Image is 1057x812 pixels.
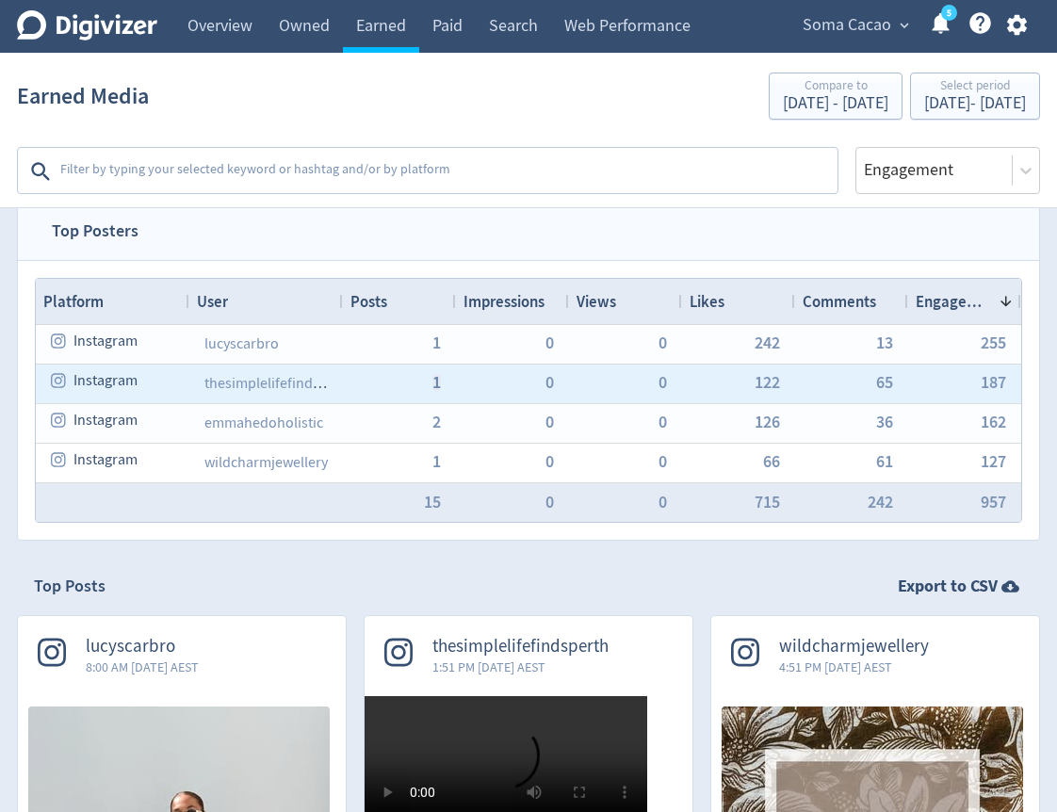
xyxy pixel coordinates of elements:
[755,334,780,351] button: 242
[779,658,929,676] span: 4:51 PM [DATE] AEST
[924,95,1026,112] div: [DATE] - [DATE]
[981,374,1006,391] button: 187
[432,414,441,430] button: 2
[659,334,667,351] button: 0
[755,374,780,391] button: 122
[783,79,888,95] div: Compare to
[577,291,616,312] span: Views
[910,73,1040,120] button: Select period[DATE]- [DATE]
[35,203,155,260] span: Top Posters
[17,66,149,126] h1: Earned Media
[763,453,780,470] button: 66
[197,291,228,312] span: User
[659,453,667,470] button: 0
[73,323,138,360] span: Instagram
[981,334,1006,351] button: 255
[876,374,893,391] button: 65
[896,17,913,34] span: expand_more
[51,451,68,468] svg: instagram
[876,453,893,470] button: 61
[432,658,609,676] span: 1:51 PM [DATE] AEST
[779,636,929,658] span: wildcharmjewellery
[51,412,68,429] svg: instagram
[204,374,354,393] a: thesimplelifefindsperth
[755,494,780,511] button: 715
[783,95,888,112] div: [DATE] - [DATE]
[796,10,914,41] button: Soma Cacao
[947,7,951,20] text: 5
[916,291,991,312] span: Engagement
[43,291,104,312] span: Platform
[545,453,554,470] button: 0
[204,334,279,353] a: lucyscarbro
[898,575,998,598] strong: Export to CSV
[545,414,554,430] button: 0
[876,334,893,351] button: 13
[51,333,68,349] svg: instagram
[659,494,667,511] button: 0
[868,494,893,511] button: 242
[73,442,138,479] span: Instagram
[432,453,441,470] button: 1
[803,291,876,312] span: Comments
[924,79,1026,95] div: Select period
[803,10,891,41] span: Soma Cacao
[73,402,138,439] span: Instagram
[755,414,780,430] button: 126
[204,453,328,472] a: wildcharmjewellery
[941,5,957,21] a: 5
[86,636,199,658] span: lucyscarbro
[769,73,903,120] button: Compare to[DATE] - [DATE]
[73,363,138,399] span: Instagram
[659,414,667,430] button: 0
[545,334,554,351] button: 0
[545,494,554,511] button: 0
[981,414,1006,430] button: 162
[432,334,441,351] button: 1
[204,414,323,432] a: emmahedoholistic
[659,374,667,391] button: 0
[545,374,554,391] button: 0
[424,494,441,511] button: 15
[350,291,387,312] span: Posts
[86,658,199,676] span: 8:00 AM [DATE] AEST
[463,291,545,312] span: Impressions
[981,453,1006,470] button: 127
[981,494,1006,511] button: 957
[690,291,724,312] span: Likes
[34,575,106,598] h2: Top Posts
[876,414,893,430] button: 36
[432,374,441,391] button: 1
[51,372,68,389] svg: instagram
